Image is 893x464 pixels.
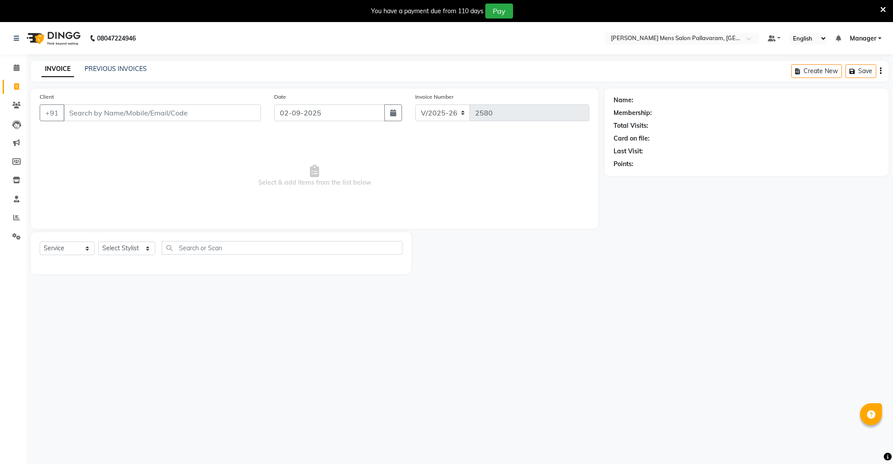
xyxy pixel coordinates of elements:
button: Pay [485,4,513,19]
button: Save [845,64,876,78]
b: 08047224946 [97,26,136,51]
div: Card on file: [614,134,650,143]
label: Invoice Number [415,93,454,101]
div: You have a payment due from 110 days [371,7,484,16]
input: Search or Scan [162,241,403,255]
img: logo [22,26,83,51]
input: Search by Name/Mobile/Email/Code [63,104,261,121]
label: Date [274,93,286,101]
span: Manager [850,34,876,43]
label: Client [40,93,54,101]
div: Total Visits: [614,121,648,130]
a: INVOICE [41,61,74,77]
div: Points: [614,160,633,169]
div: Last Visit: [614,147,643,156]
a: PREVIOUS INVOICES [85,65,147,73]
div: Name: [614,96,633,105]
iframe: chat widget [856,429,884,455]
span: Select & add items from the list below [40,132,589,220]
button: +91 [40,104,64,121]
button: Create New [791,64,842,78]
div: Membership: [614,108,652,118]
